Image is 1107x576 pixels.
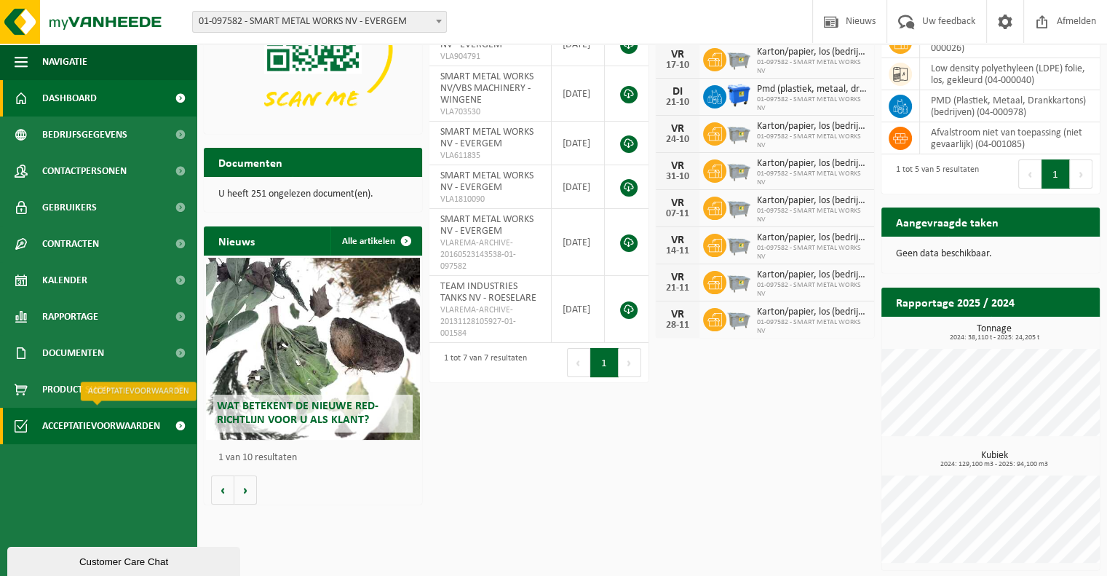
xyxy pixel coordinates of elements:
[1070,159,1092,189] button: Next
[193,12,446,32] span: 01-097582 - SMART METAL WORKS NV - EVERGEM
[881,208,1013,236] h2: Aangevraagde taken
[757,121,867,133] span: Karton/papier, los (bedrijven)
[552,23,606,66] td: [DATE]
[663,320,692,331] div: 28-11
[726,232,751,256] img: WB-2500-GAL-GY-01
[42,335,104,371] span: Documenten
[619,348,641,377] button: Next
[663,234,692,246] div: VR
[757,307,867,318] span: Karton/papier, los (bedrijven)
[757,269,867,281] span: Karton/papier, los (bedrijven)
[440,127,533,149] span: SMART METAL WORKS NV - EVERGEM
[663,135,692,145] div: 24-10
[896,249,1085,259] p: Geen data beschikbaar.
[663,246,692,256] div: 14-11
[757,158,867,170] span: Karton/papier, los (bedrijven)
[440,194,539,205] span: VLA1810090
[757,318,867,336] span: 01-097582 - SMART METAL WORKS NV
[567,348,590,377] button: Previous
[218,189,408,200] p: U heeft 251 ongelezen document(en).
[42,189,97,226] span: Gebruikers
[889,461,1100,468] span: 2024: 129,100 m3 - 2025: 94,100 m3
[663,123,692,135] div: VR
[663,98,692,108] div: 21-10
[726,306,751,331] img: WB-2500-GAL-GY-01
[42,408,160,444] span: Acceptatievoorwaarden
[552,66,606,122] td: [DATE]
[726,157,751,182] img: WB-2500-GAL-GY-01
[757,133,867,150] span: 01-097582 - SMART METAL WORKS NV
[889,334,1100,342] span: 2024: 38,110 t - 2025: 24,205 t
[552,165,606,209] td: [DATE]
[663,283,692,293] div: 21-11
[726,46,751,71] img: WB-2500-GAL-GY-01
[211,476,234,505] button: Vorige
[42,299,98,335] span: Rapportage
[552,209,606,276] td: [DATE]
[204,226,269,255] h2: Nieuws
[42,117,127,153] span: Bedrijfsgegevens
[440,281,536,304] span: TEAM INDUSTRIES TANKS NV - ROESELARE
[590,348,619,377] button: 1
[217,401,378,426] span: Wat betekent de nieuwe RED-richtlijn voor u als klant?
[920,122,1100,154] td: afvalstroom niet van toepassing (niet gevaarlijk) (04-001085)
[757,170,867,187] span: 01-097582 - SMART METAL WORKS NV
[757,207,867,224] span: 01-097582 - SMART METAL WORKS NV
[881,288,1029,316] h2: Rapportage 2025 / 2024
[552,122,606,165] td: [DATE]
[991,316,1098,345] a: Bekijk rapportage
[757,244,867,261] span: 01-097582 - SMART METAL WORKS NV
[440,150,539,162] span: VLA611835
[7,544,243,576] iframe: chat widget
[1041,159,1070,189] button: 1
[920,58,1100,90] td: low density polyethyleen (LDPE) folie, los, gekleurd (04-000040)
[206,258,420,440] a: Wat betekent de nieuwe RED-richtlijn voor u als klant?
[663,309,692,320] div: VR
[330,226,421,256] a: Alle artikelen
[757,58,867,76] span: 01-097582 - SMART METAL WORKS NV
[42,226,99,262] span: Contracten
[889,324,1100,342] h3: Tonnage
[552,276,606,343] td: [DATE]
[1018,159,1041,189] button: Previous
[663,197,692,209] div: VR
[440,51,539,63] span: VLA904791
[757,195,867,207] span: Karton/papier, los (bedrijven)
[440,304,539,339] span: VLAREMA-ARCHIVE-20131128105927-01-001584
[42,262,87,299] span: Kalender
[757,47,867,58] span: Karton/papier, los (bedrijven)
[42,371,108,408] span: Product Shop
[437,347,527,379] div: 1 tot 7 van 7 resultaten
[757,84,867,95] span: Pmd (plastiek, metaal, drankkartons) (bedrijven)
[204,148,297,176] h2: Documenten
[42,153,127,189] span: Contactpersonen
[440,214,533,237] span: SMART METAL WORKS NV - EVERGEM
[889,158,979,190] div: 1 tot 5 van 5 resultaten
[889,451,1100,468] h3: Kubiek
[440,71,533,106] span: SMART METAL WORKS NV/VBS MACHINERY - WINGENE
[440,170,533,193] span: SMART METAL WORKS NV - EVERGEM
[663,272,692,283] div: VR
[757,95,867,113] span: 01-097582 - SMART METAL WORKS NV
[663,172,692,182] div: 31-10
[663,60,692,71] div: 17-10
[42,80,97,117] span: Dashboard
[757,281,867,299] span: 01-097582 - SMART METAL WORKS NV
[663,160,692,172] div: VR
[663,49,692,60] div: VR
[663,86,692,98] div: DI
[726,120,751,145] img: WB-2500-GAL-GY-01
[440,106,539,118] span: VLA703530
[234,476,257,505] button: Volgende
[726,194,751,219] img: WB-2500-GAL-GY-01
[42,44,87,80] span: Navigatie
[218,453,415,463] p: 1 van 10 resultaten
[440,237,539,272] span: VLAREMA-ARCHIVE-20160523143538-01-097582
[192,11,447,33] span: 01-097582 - SMART METAL WORKS NV - EVERGEM
[920,90,1100,122] td: PMD (Plastiek, Metaal, Drankkartons) (bedrijven) (04-000978)
[726,83,751,108] img: WB-1100-HPE-BE-01
[757,232,867,244] span: Karton/papier, los (bedrijven)
[726,269,751,293] img: WB-2500-GAL-GY-01
[663,209,692,219] div: 07-11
